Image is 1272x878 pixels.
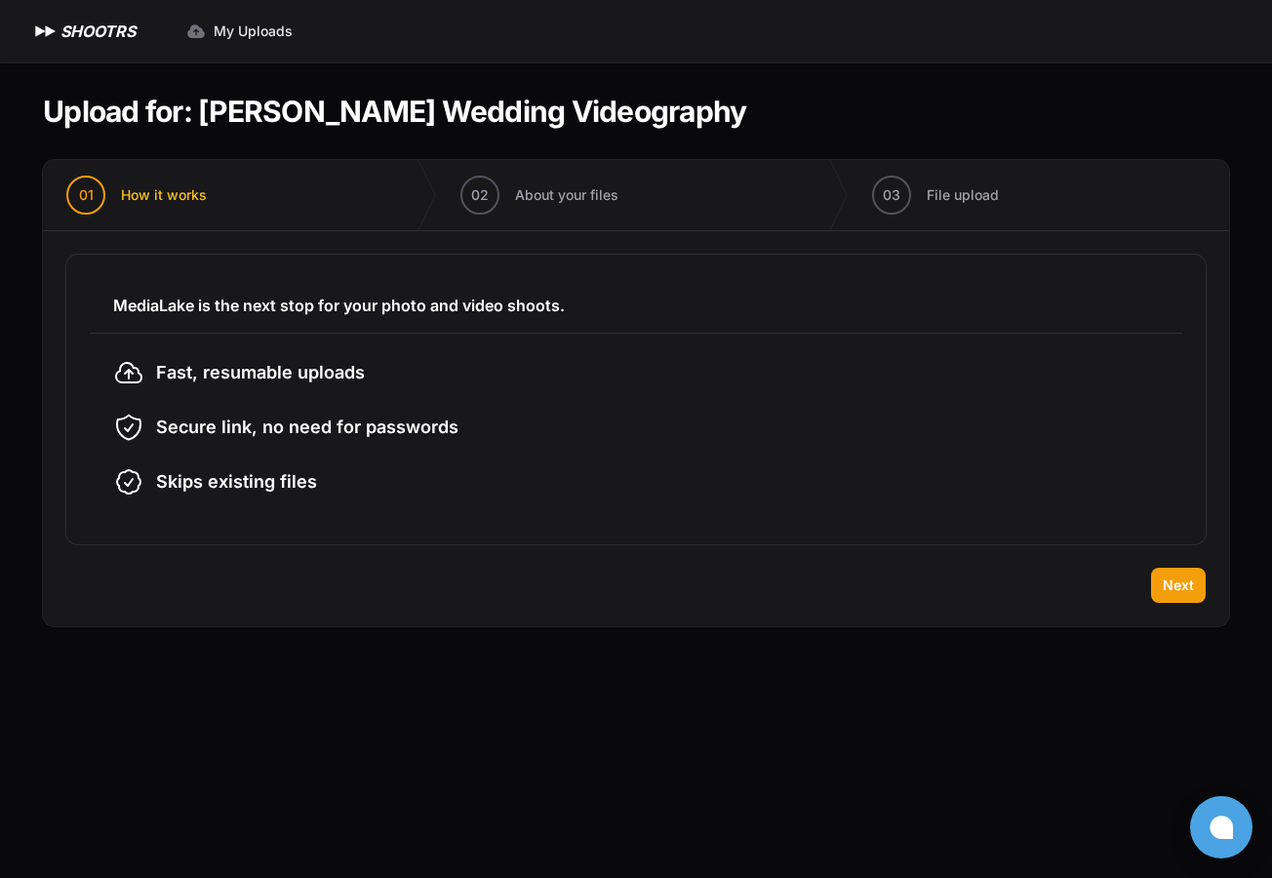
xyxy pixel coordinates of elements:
[31,20,136,43] a: SHOOTRS SHOOTRS
[156,468,317,496] span: Skips existing files
[849,160,1022,230] button: 03 File upload
[175,14,304,49] a: My Uploads
[1190,796,1252,858] button: Open chat window
[515,185,618,205] span: About your files
[1163,576,1194,595] span: Next
[1151,568,1206,603] button: Next
[60,20,136,43] h1: SHOOTRS
[31,20,60,43] img: SHOOTRS
[43,94,746,129] h1: Upload for: [PERSON_NAME] Wedding Videography
[156,359,365,386] span: Fast, resumable uploads
[156,414,458,441] span: Secure link, no need for passwords
[883,185,900,205] span: 03
[471,185,489,205] span: 02
[43,160,230,230] button: 01 How it works
[79,185,94,205] span: 01
[927,185,999,205] span: File upload
[214,21,293,41] span: My Uploads
[113,294,1159,317] h3: MediaLake is the next stop for your photo and video shoots.
[121,185,207,205] span: How it works
[437,160,642,230] button: 02 About your files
